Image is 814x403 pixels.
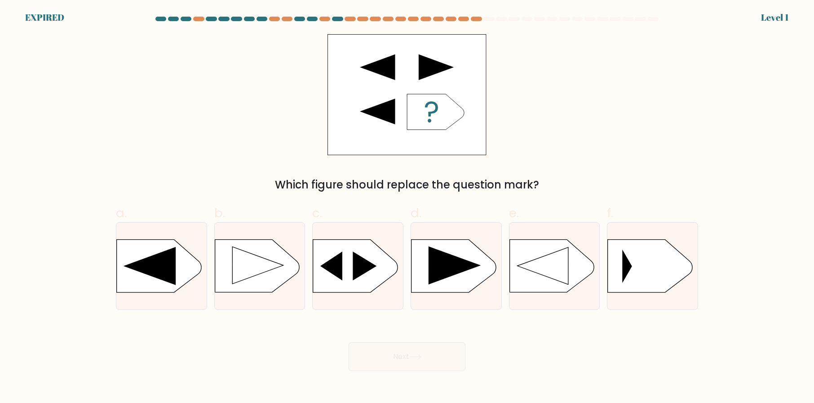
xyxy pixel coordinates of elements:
span: c. [312,204,322,222]
div: Level 1 [761,11,789,24]
span: e. [509,204,519,222]
div: EXPIRED [25,11,64,24]
span: a. [116,204,127,222]
span: b. [214,204,225,222]
div: Which figure should replace the question mark? [121,177,693,193]
span: f. [607,204,613,222]
span: d. [411,204,421,222]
